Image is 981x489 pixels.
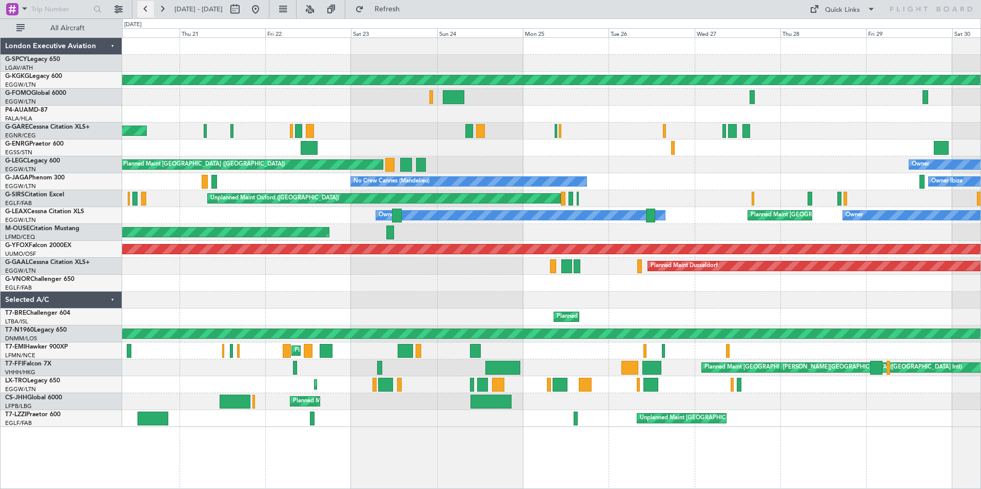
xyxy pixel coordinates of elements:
[5,344,68,350] a: T7-EMIHawker 900XP
[5,378,60,384] a: LX-TROLegacy 650
[5,318,28,325] a: LTBA/ISL
[5,369,35,376] a: VHHH/HKG
[5,250,36,258] a: UUMO/OSF
[5,267,36,275] a: EGGW/LTN
[5,166,36,173] a: EGGW/LTN
[5,419,32,427] a: EGLF/FAB
[93,28,179,37] div: Wed 20
[805,1,880,17] button: Quick Links
[751,208,912,223] div: Planned Maint [GEOGRAPHIC_DATA] ([GEOGRAPHIC_DATA])
[180,28,265,37] div: Thu 21
[5,209,84,215] a: G-LEAXCessna Citation XLS
[265,28,351,37] div: Fri 22
[5,412,61,418] a: T7-LZZIPraetor 600
[5,73,62,79] a: G-KGKGLegacy 600
[351,28,437,37] div: Sat 23
[5,259,90,266] a: G-GAALCessna Citation XLS+
[5,216,36,224] a: EGGW/LTN
[5,192,64,198] a: G-SIRSCitation Excel
[5,276,30,282] span: G-VNOR
[11,20,111,36] button: All Aircraft
[5,344,25,350] span: T7-EMI
[651,258,718,274] div: Planned Maint Dusseldorf
[866,28,952,37] div: Fri 29
[5,310,26,316] span: T7-BRE
[5,56,60,63] a: G-SPCYLegacy 650
[5,284,32,292] a: EGLF/FAB
[640,411,809,426] div: Unplanned Maint [GEOGRAPHIC_DATA] ([GEOGRAPHIC_DATA])
[5,175,65,181] a: G-JAGAPhenom 300
[5,276,74,282] a: G-VNORChallenger 650
[5,327,34,333] span: T7-N1960
[5,385,36,393] a: EGGW/LTN
[5,361,51,367] a: T7-FFIFalcon 7X
[295,343,380,358] div: Planned Maint [PERSON_NAME]
[5,361,23,367] span: T7-FFI
[557,309,680,324] div: Planned Maint Warsaw ([GEOGRAPHIC_DATA])
[379,208,396,223] div: Owner
[5,81,36,89] a: EGGW/LTN
[5,56,27,63] span: G-SPCY
[5,226,80,232] a: M-OUSECitation Mustang
[31,2,90,17] input: Trip Number
[5,132,36,139] a: EGNR/CEG
[5,149,32,156] a: EGSS/STN
[5,158,27,164] span: G-LEGC
[354,174,429,189] div: No Crew Cannes (Mandelieu)
[5,124,29,130] span: G-GARE
[5,175,29,181] span: G-JAGA
[825,5,860,15] div: Quick Links
[5,115,32,123] a: FALA/HLA
[27,25,108,32] span: All Aircraft
[695,28,780,37] div: Wed 27
[5,226,30,232] span: M-OUSE
[5,412,26,418] span: T7-LZZI
[846,208,863,223] div: Owner
[210,191,339,206] div: Unplanned Maint Oxford ([GEOGRAPHIC_DATA])
[123,157,285,172] div: Planned Maint [GEOGRAPHIC_DATA] ([GEOGRAPHIC_DATA])
[5,242,71,249] a: G-YFOXFalcon 2000EX
[5,327,67,333] a: T7-N1960Legacy 650
[5,141,64,147] a: G-ENRGPraetor 600
[780,28,866,37] div: Thu 28
[5,209,27,215] span: G-LEAX
[5,395,62,401] a: CS-JHHGlobal 6000
[5,233,35,241] a: LFMD/CEQ
[366,6,409,13] span: Refresh
[5,378,27,384] span: LX-TRO
[124,21,142,29] div: [DATE]
[5,107,48,113] a: P4-AUAMD-87
[5,182,36,190] a: EGGW/LTN
[5,352,35,359] a: LFMN/NCE
[5,199,32,207] a: EGLF/FAB
[609,28,694,37] div: Tue 26
[5,90,31,96] span: G-FOMO
[5,335,37,342] a: DNMM/LOS
[5,395,27,401] span: CS-JHH
[350,1,412,17] button: Refresh
[5,259,29,266] span: G-GAAL
[5,98,36,106] a: EGGW/LTN
[293,394,455,409] div: Planned Maint [GEOGRAPHIC_DATA] ([GEOGRAPHIC_DATA])
[5,141,29,147] span: G-ENRG
[931,174,963,189] div: Owner Ibiza
[437,28,523,37] div: Sun 24
[523,28,609,37] div: Mon 25
[5,310,70,316] a: T7-BREChallenger 604
[5,64,33,72] a: LGAV/ATH
[5,192,25,198] span: G-SIRS
[5,124,90,130] a: G-GARECessna Citation XLS+
[5,90,66,96] a: G-FOMOGlobal 6000
[5,158,60,164] a: G-LEGCLegacy 600
[5,73,29,79] span: G-KGKG
[912,157,929,172] div: Owner
[5,242,29,249] span: G-YFOX
[5,402,32,410] a: LFPB/LBG
[704,360,876,375] div: Planned Maint [GEOGRAPHIC_DATA] ([GEOGRAPHIC_DATA] Intl)
[174,5,223,14] span: [DATE] - [DATE]
[5,107,28,113] span: P4-AUA
[783,360,962,375] div: [PERSON_NAME][GEOGRAPHIC_DATA] ([GEOGRAPHIC_DATA] Intl)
